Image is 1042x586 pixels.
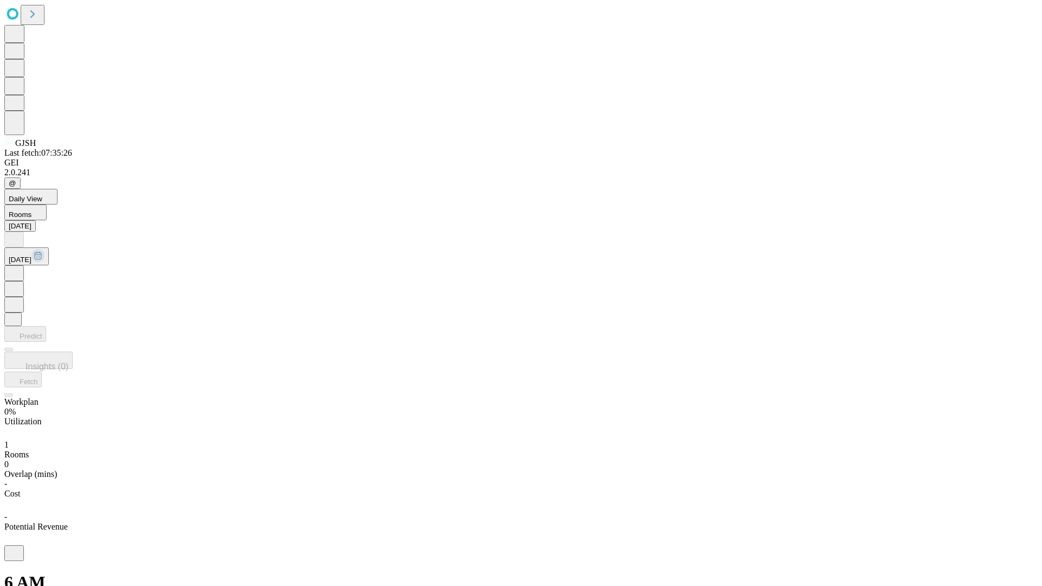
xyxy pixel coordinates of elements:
span: Rooms [4,450,29,459]
span: Potential Revenue [4,522,68,531]
button: Daily View [4,189,58,205]
span: 0 [4,460,9,469]
button: Rooms [4,205,47,220]
div: GEI [4,158,1038,168]
button: [DATE] [4,247,49,265]
span: - [4,512,7,521]
span: Rooms [9,211,31,219]
span: GJSH [15,138,36,148]
span: Utilization [4,417,41,426]
div: 2.0.241 [4,168,1038,177]
span: Overlap (mins) [4,469,57,479]
button: [DATE] [4,220,36,232]
span: Last fetch: 07:35:26 [4,148,72,157]
button: Predict [4,326,46,342]
span: Insights (0) [26,362,68,371]
span: @ [9,179,16,187]
button: Insights (0) [4,352,73,369]
button: @ [4,177,21,189]
span: [DATE] [9,256,31,264]
span: 0% [4,407,16,416]
span: 1 [4,440,9,449]
span: - [4,479,7,488]
span: Workplan [4,397,39,406]
button: Fetch [4,372,42,387]
span: Cost [4,489,20,498]
span: Daily View [9,195,42,203]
